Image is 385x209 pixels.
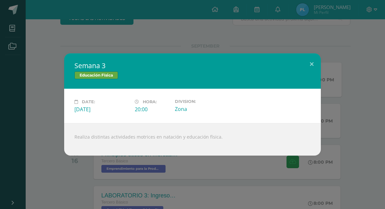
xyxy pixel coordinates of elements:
div: Realiza distintas actividades motrices en natación y educación física. [64,123,321,156]
span: Date: [82,99,95,104]
span: Educación Física [74,71,118,79]
div: [DATE] [74,106,130,113]
span: Hora: [143,99,157,104]
div: 20:00 [135,106,170,113]
div: Zona [175,105,230,113]
h2: Semana 3 [74,61,311,70]
label: Division: [175,99,230,104]
button: Close (Esc) [303,53,321,75]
